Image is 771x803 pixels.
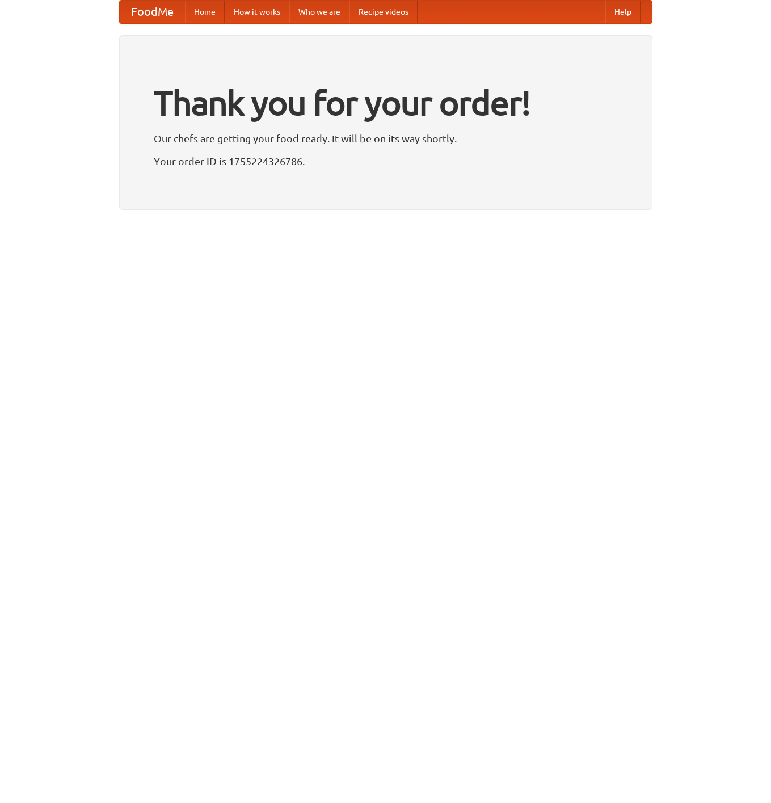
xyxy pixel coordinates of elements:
a: FoodMe [120,1,185,23]
a: Recipe videos [349,1,418,23]
a: Who we are [289,1,349,23]
a: Help [605,1,641,23]
h1: Thank you for your order! [154,75,618,130]
p: Your order ID is 1755224326786. [154,153,618,170]
p: Our chefs are getting your food ready. It will be on its way shortly. [154,130,618,147]
a: Home [185,1,225,23]
a: How it works [225,1,289,23]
